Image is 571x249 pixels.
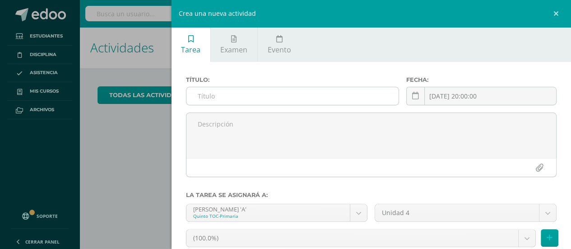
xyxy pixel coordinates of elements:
[193,204,344,213] div: [PERSON_NAME] 'A'
[181,45,200,55] span: Tarea
[186,230,536,247] a: (100.0%)
[258,27,301,62] a: Evento
[267,45,291,55] span: Evento
[211,27,257,62] a: Examen
[186,204,367,221] a: [PERSON_NAME] 'A'Quinto TOC-Primaria
[375,204,556,221] a: Unidad 4
[220,45,247,55] span: Examen
[186,192,557,198] label: La tarea se asignará a:
[193,213,344,219] div: Quinto TOC-Primaria
[407,87,556,105] input: Fecha de entrega
[186,87,399,105] input: Título
[172,27,210,62] a: Tarea
[382,204,532,221] span: Unidad 4
[193,230,512,247] span: (100.0%)
[186,76,399,83] label: Título:
[406,76,557,83] label: Fecha:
